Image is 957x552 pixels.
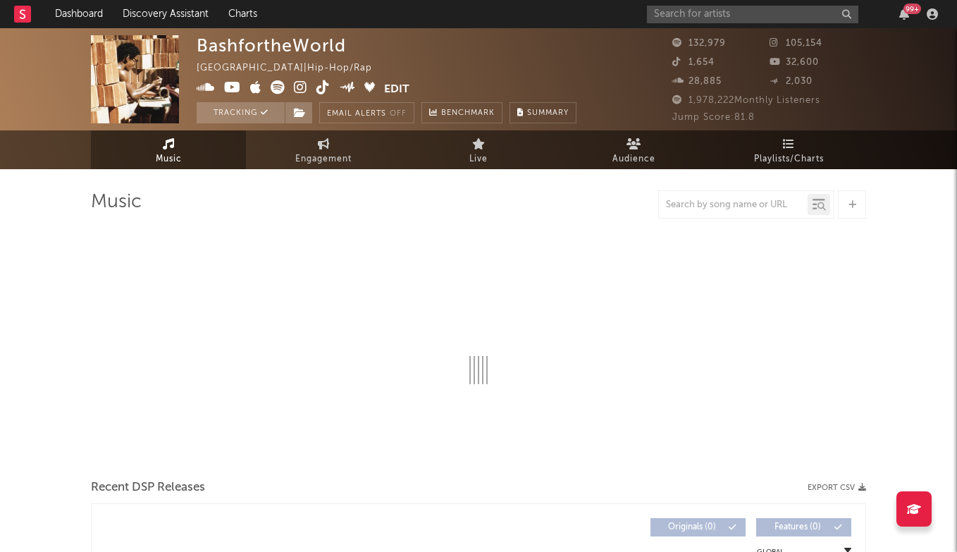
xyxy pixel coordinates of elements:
button: Summary [510,102,576,123]
span: 28,885 [672,77,722,86]
span: Features ( 0 ) [765,523,830,532]
div: [GEOGRAPHIC_DATA] | Hip-Hop/Rap [197,60,388,77]
span: 32,600 [770,58,819,67]
span: Originals ( 0 ) [660,523,724,532]
input: Search by song name or URL [659,200,808,211]
span: Live [469,151,488,168]
button: Email AlertsOff [319,102,414,123]
span: Audience [612,151,655,168]
span: 1,654 [672,58,715,67]
button: Edit [384,80,409,98]
button: Features(0) [756,518,851,536]
input: Search for artists [647,6,858,23]
a: Music [91,130,246,169]
a: Live [401,130,556,169]
span: Playlists/Charts [754,151,824,168]
span: Jump Score: 81.8 [672,113,755,122]
span: Music [156,151,182,168]
div: 99 + [903,4,921,14]
a: Engagement [246,130,401,169]
a: Benchmark [421,102,502,123]
a: Audience [556,130,711,169]
span: 132,979 [672,39,726,48]
span: 105,154 [770,39,822,48]
span: Recent DSP Releases [91,479,205,496]
em: Off [390,110,407,118]
span: Engagement [295,151,352,168]
a: Playlists/Charts [711,130,866,169]
span: Summary [527,109,569,117]
span: 1,978,222 Monthly Listeners [672,96,820,105]
span: Benchmark [441,105,495,122]
button: Originals(0) [650,518,746,536]
button: Export CSV [808,484,866,492]
span: 2,030 [770,77,813,86]
div: BashfortheWorld [197,35,346,56]
button: Tracking [197,102,285,123]
button: 99+ [899,8,909,20]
